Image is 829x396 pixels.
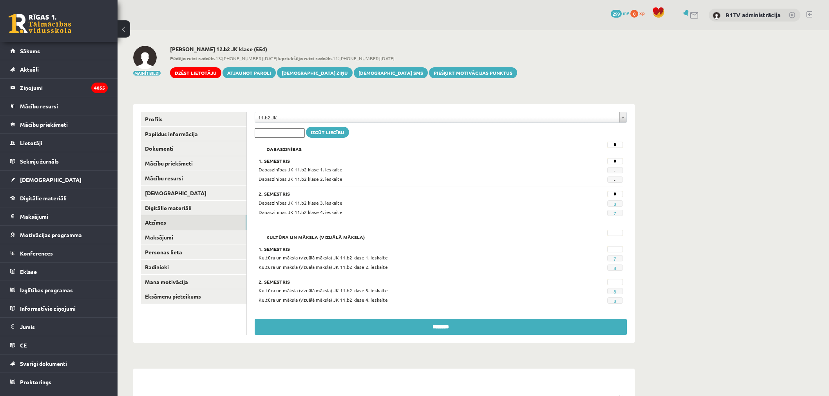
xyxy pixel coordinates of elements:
[726,11,780,19] a: R1TV administrācija
[20,268,37,275] span: Eklase
[20,342,27,349] span: CE
[20,360,67,367] span: Svarīgi dokumenti
[20,305,76,312] span: Informatīvie ziņojumi
[20,207,108,225] legend: Maksājumi
[20,66,39,73] span: Aktuāli
[141,275,246,289] a: Mana motivācija
[10,152,108,170] a: Sekmju žurnāls
[259,158,560,164] h3: 1. Semestris
[10,42,108,60] a: Sākums
[10,355,108,373] a: Svarīgi dokumenti
[713,12,720,20] img: R1TV administrācija
[630,10,648,16] a: 0 xp
[614,265,616,271] a: 8
[141,112,246,126] a: Profils
[170,55,517,62] span: 13:[PHONE_NUMBER][DATE] 11:[PHONE_NUMBER][DATE]
[133,46,157,69] img: Roberts Lagodskis
[10,189,108,207] a: Digitālie materiāli
[141,156,246,171] a: Mācību priekšmeti
[10,336,108,354] a: CE
[141,215,246,230] a: Atzīmes
[614,256,616,262] a: 7
[614,201,616,207] a: 8
[141,186,246,200] a: [DEMOGRAPHIC_DATA]
[259,279,560,284] h3: 2. Semestris
[20,79,108,97] legend: Ziņojumi
[10,318,108,336] a: Jumis
[20,250,53,257] span: Konferences
[20,323,35,330] span: Jumis
[259,297,388,303] span: Kultūra un māksla (vizuālā māksla) JK 11.b2 klase 4. ieskaite
[611,10,622,18] span: 299
[10,263,108,281] a: Eklase
[91,83,108,93] i: 4055
[10,244,108,262] a: Konferences
[259,287,388,293] span: Kultūra un māksla (vizuālā māksla) JK 11.b2 klase 3. ieskaite
[614,288,616,295] a: 8
[429,67,517,78] a: Piešķirt motivācijas punktus
[306,127,349,138] a: Izgūt liecību
[20,176,81,183] span: [DEMOGRAPHIC_DATA]
[607,167,623,173] span: -
[20,47,40,54] span: Sākums
[141,141,246,156] a: Dokumenti
[141,260,246,274] a: Radinieki
[259,176,342,182] span: Dabaszinības JK 11.b2 klase 2. ieskaite
[259,230,373,238] h2: Kultūra un māksla (vizuālā māksla)
[141,230,246,245] a: Maksājumi
[10,226,108,244] a: Motivācijas programma
[20,194,67,202] span: Digitālie materiāli
[141,127,246,141] a: Papildus informācija
[20,231,82,238] span: Motivācijas programma
[20,378,51,385] span: Proktorings
[611,10,629,16] a: 299 mP
[10,171,108,189] a: [DEMOGRAPHIC_DATA]
[170,46,517,52] h2: [PERSON_NAME] 12.b2 JK klase (554)
[170,55,215,61] b: Pēdējo reizi redzēts
[10,373,108,391] a: Proktorings
[614,298,616,304] a: 8
[10,97,108,115] a: Mācību resursi
[10,281,108,299] a: Izglītības programas
[20,139,42,146] span: Lietotāji
[258,112,616,122] span: 11.b2 JK
[259,246,560,252] h3: 1. Semestris
[354,67,428,78] a: [DEMOGRAPHIC_DATA] SMS
[277,55,333,61] b: Iepriekšējo reizi redzēts
[10,115,108,133] a: Mācību priekšmeti
[20,121,68,128] span: Mācību priekšmeti
[141,289,246,304] a: Eksāmenu pieteikums
[141,245,246,259] a: Personas lieta
[20,158,59,165] span: Sekmju žurnāls
[10,207,108,225] a: Maksājumi
[10,60,108,78] a: Aktuāli
[630,10,638,18] span: 0
[259,209,342,215] span: Dabaszinības JK 11.b2 klase 4. ieskaite
[277,67,353,78] a: [DEMOGRAPHIC_DATA] ziņu
[614,210,616,216] a: 7
[141,201,246,215] a: Digitālie materiāli
[259,142,310,149] h2: Dabaszinības
[170,67,221,78] a: Dzēst lietotāju
[259,191,560,196] h3: 2. Semestris
[259,166,342,173] span: Dabaszinības JK 11.b2 klase 1. ieskaite
[10,79,108,97] a: Ziņojumi4055
[607,176,623,183] span: -
[10,299,108,317] a: Informatīvie ziņojumi
[259,264,388,270] span: Kultūra un māksla (vizuālā māksla) JK 11.b2 klase 2. ieskaite
[623,10,629,16] span: mP
[223,67,276,78] a: Atjaunot paroli
[259,254,388,261] span: Kultūra un māksla (vizuālā māksla) JK 11.b2 klase 1. ieskaite
[259,200,342,206] span: Dabaszinības JK 11.b2 klase 3. ieskaite
[255,112,626,122] a: 11.b2 JK
[639,10,644,16] span: xp
[9,14,71,33] a: Rīgas 1. Tālmācības vidusskola
[10,134,108,152] a: Lietotāji
[20,103,58,110] span: Mācību resursi
[20,286,73,293] span: Izglītības programas
[133,71,161,76] button: Mainīt bildi
[141,171,246,185] a: Mācību resursi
